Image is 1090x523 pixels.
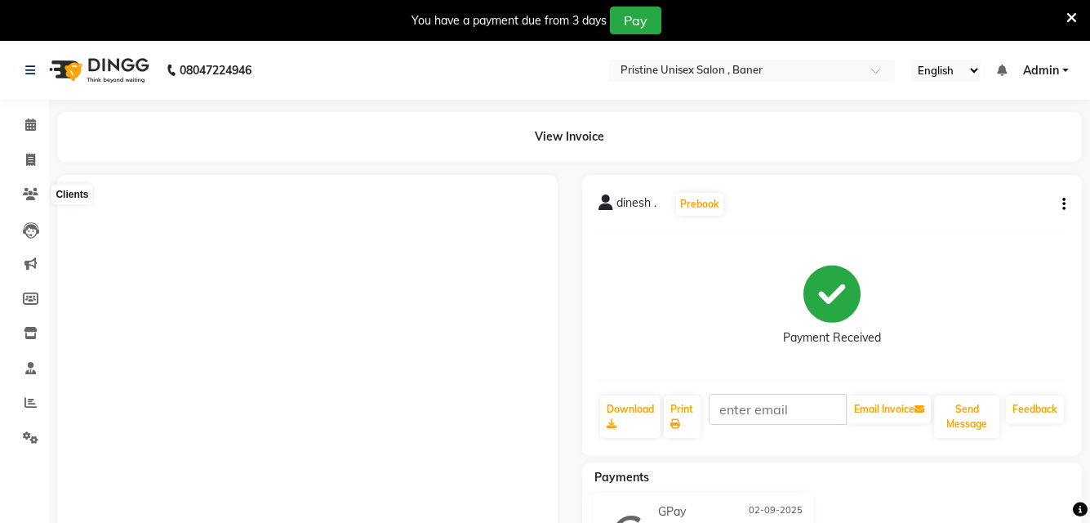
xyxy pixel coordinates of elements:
button: Email Invoice [848,396,931,423]
div: View Invoice [57,112,1082,162]
button: Pay [610,7,661,34]
span: 02-09-2025 [749,503,803,521]
div: Clients [51,185,92,204]
div: Payment Received [783,329,881,346]
span: dinesh . [616,194,656,217]
div: You have a payment due from 3 days [412,12,607,29]
a: Print [664,396,701,438]
button: Prebook [676,193,723,216]
b: 08047224946 [180,47,251,93]
a: Feedback [1006,396,1064,423]
span: Admin [1023,62,1059,79]
span: GPay [658,503,686,521]
a: Download [600,396,661,438]
img: logo [42,47,153,93]
span: Payments [594,470,649,485]
input: enter email [709,394,848,425]
button: Send Message [934,396,999,438]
